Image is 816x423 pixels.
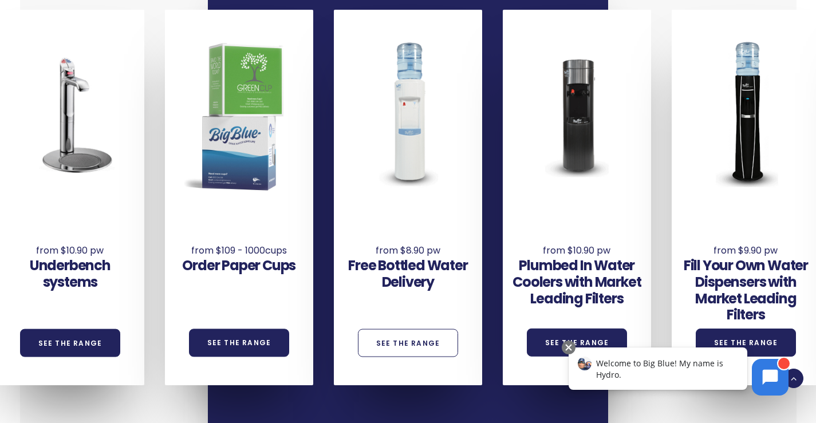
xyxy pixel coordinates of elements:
[557,338,800,407] iframe: Chatbot
[696,329,797,357] a: See the Range
[684,256,808,324] a: Fill Your Own Water Dispensers with Market Leading Filters
[189,329,290,357] a: See the Range
[182,256,295,275] a: Order Paper Cups
[513,256,641,308] a: Plumbed In Water Coolers with Market Leading Filters
[348,256,467,291] a: Free Bottled Water Delivery
[358,329,459,357] a: See the Range
[20,329,121,357] a: See the Range
[30,256,111,291] a: Underbench systems
[527,329,628,357] a: See the Range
